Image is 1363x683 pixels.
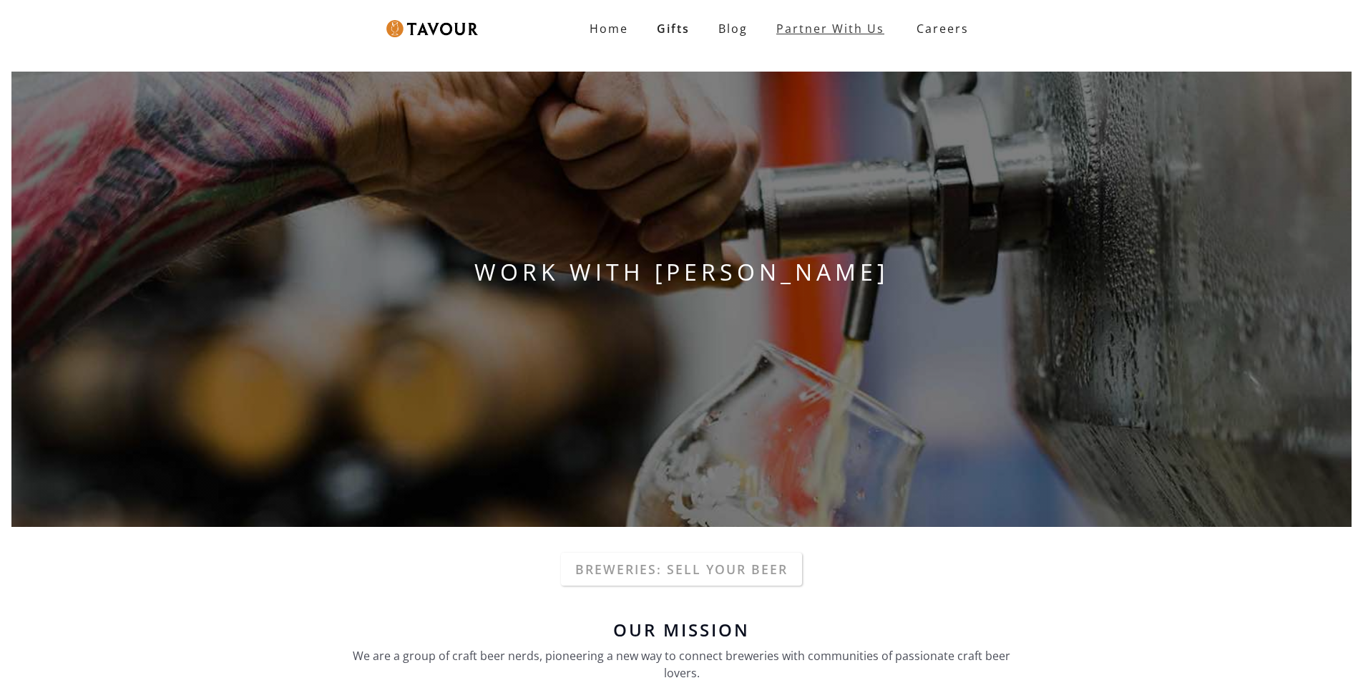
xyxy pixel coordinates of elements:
a: Careers [899,9,979,49]
strong: Careers [917,14,969,43]
a: Home [575,14,643,43]
a: Breweries: Sell your beer [561,553,802,586]
a: Partner With Us [762,14,899,43]
h1: WORK WITH [PERSON_NAME] [11,255,1352,289]
a: Gifts [643,14,704,43]
a: Blog [704,14,762,43]
h6: Our Mission [346,621,1018,639]
strong: Home [590,21,628,37]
